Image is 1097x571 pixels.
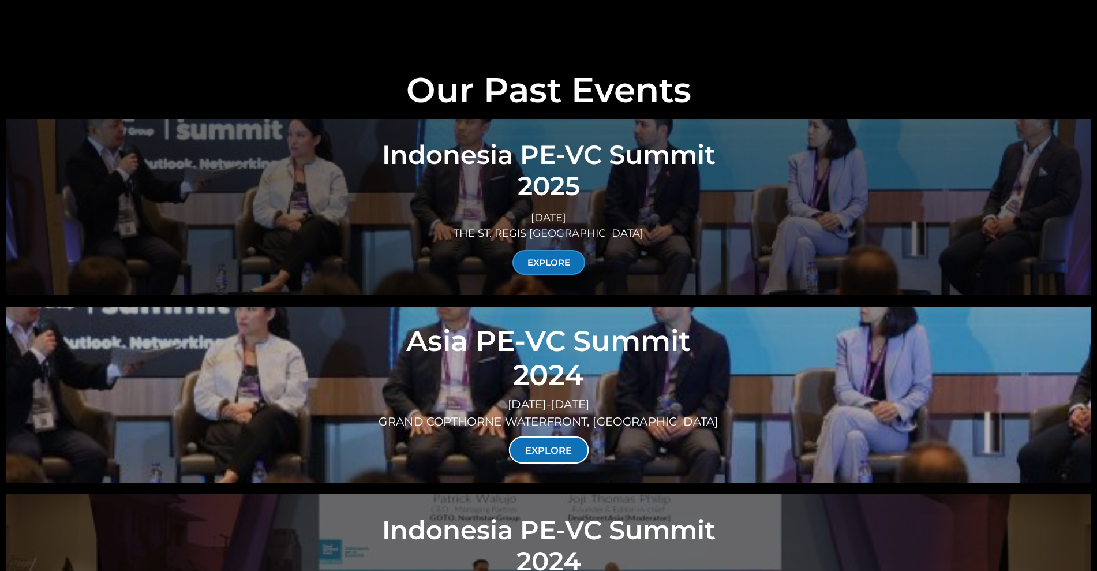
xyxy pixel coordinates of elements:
[26,210,1071,241] div: [DATE] THE ST. REGIS [GEOGRAPHIC_DATA]
[512,250,585,275] a: EXPLORE
[6,73,1091,107] h2: Our Past Events
[508,436,589,464] a: EXPLORE
[26,139,1071,201] h2: Indonesia PE-VC Summit 2025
